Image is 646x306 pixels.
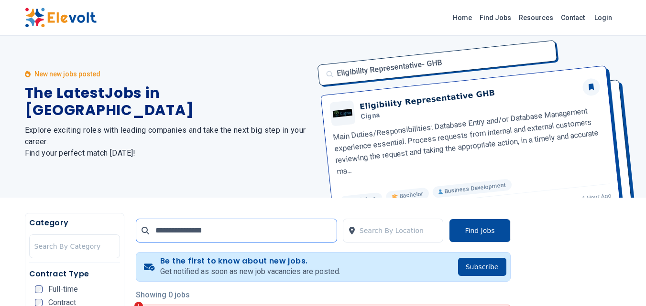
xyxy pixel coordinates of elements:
a: Home [449,10,476,25]
p: Showing 0 jobs [136,289,511,301]
a: Resources [515,10,557,25]
a: Login [589,8,618,27]
iframe: Chat Widget [598,260,646,306]
button: Find Jobs [449,219,510,243]
a: Contact [557,10,589,25]
span: Full-time [48,285,78,293]
p: Get notified as soon as new job vacancies are posted. [160,266,340,277]
button: Subscribe [458,258,506,276]
a: Find Jobs [476,10,515,25]
p: New new jobs posted [34,69,100,79]
h1: The Latest Jobs in [GEOGRAPHIC_DATA] [25,84,312,119]
h2: Explore exciting roles with leading companies and take the next big step in your career. Find you... [25,125,312,159]
input: Full-time [35,285,43,293]
img: Elevolt [25,8,97,28]
h4: Be the first to know about new jobs. [160,256,340,266]
h5: Contract Type [29,268,120,280]
h5: Category [29,217,120,229]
